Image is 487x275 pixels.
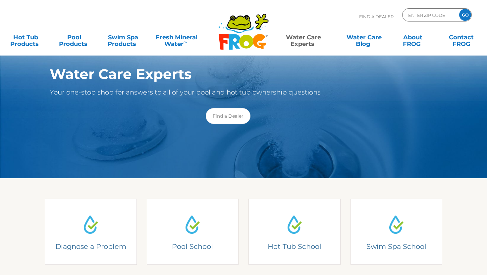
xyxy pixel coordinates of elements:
img: Water Drop Icon [180,212,205,237]
a: ContactFROG [443,31,480,44]
a: Water Drop IconHot Tub SchoolHot Tub SchoolLearn from the experts how to care for your Hot Tub. [248,199,341,265]
input: Zip Code Form [407,10,452,20]
p: Find A Dealer [359,8,394,25]
h4: Swim Spa School [355,242,437,251]
input: GO [459,9,471,21]
h4: Diagnose a Problem [54,242,127,251]
h4: Pool School [151,242,234,251]
a: Find a Dealer [206,108,250,124]
h1: Water Care Experts [50,66,406,82]
img: Water Drop Icon [79,212,103,237]
img: Water Drop Icon [384,212,408,237]
a: Hot TubProducts [7,31,44,44]
sup: ∞ [184,39,187,45]
img: Water Drop Icon [282,212,307,237]
a: Water Drop IconPool SchoolPool SchoolLearn from the experts how to care for your pool. [147,199,239,265]
a: AboutFROG [394,31,431,44]
a: Water Drop IconSwim Spa SchoolSwim Spa SchoolLearn from the experts how to care for your swim spa. [351,199,443,265]
a: PoolProducts [55,31,93,44]
a: Water CareExperts [273,31,334,44]
a: Water CareBlog [345,31,383,44]
a: Water Drop IconDiagnose a ProblemDiagnose a Problem2-3 questions and we can help. [45,199,137,265]
a: Fresh MineralWater∞ [153,31,200,44]
h4: Hot Tub School [253,242,336,251]
a: Swim SpaProducts [104,31,142,44]
p: Your one-stop shop for answers to all of your pool and hot tub ownership questions [50,87,406,98]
